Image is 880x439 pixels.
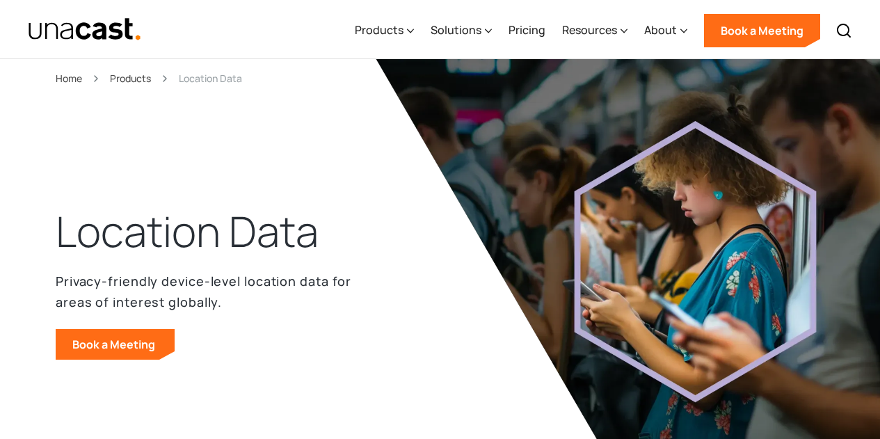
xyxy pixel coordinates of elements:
div: Products [355,22,403,38]
div: Resources [562,22,617,38]
img: Search icon [835,22,852,39]
div: About [644,2,687,59]
div: Location Data [179,70,242,86]
div: Solutions [431,2,492,59]
div: Solutions [431,22,481,38]
a: Pricing [509,2,545,59]
div: Resources [562,2,627,59]
a: Home [56,70,82,86]
img: Unacast text logo [28,17,141,42]
div: Products [355,2,414,59]
a: Book a Meeting [56,329,175,360]
a: home [28,17,141,42]
div: About [644,22,677,38]
p: Privacy-friendly device-level location data for areas of interest globally. [56,271,385,312]
a: Products [110,70,151,86]
h1: Location Data [56,204,319,260]
a: Book a Meeting [704,14,820,47]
